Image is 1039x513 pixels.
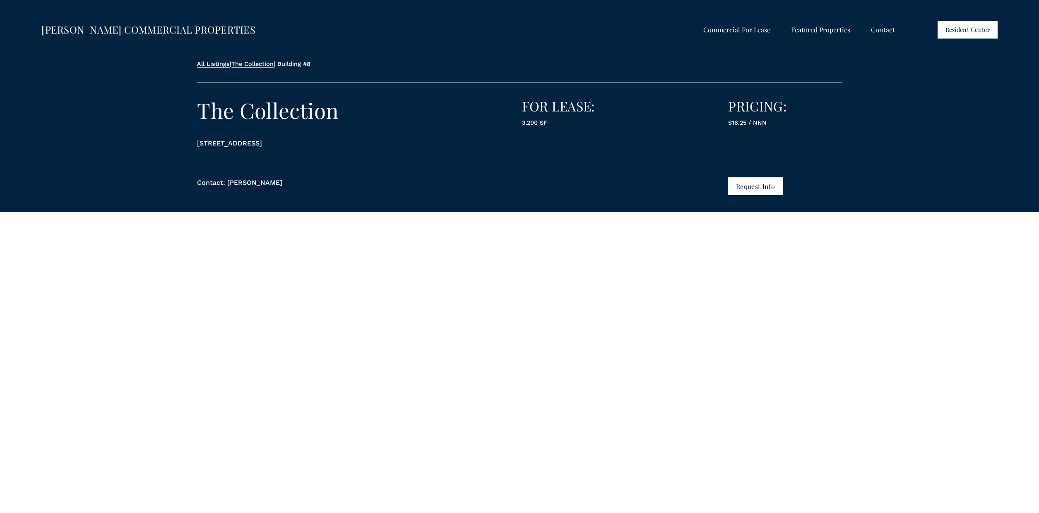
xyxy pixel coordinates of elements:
a: Contact [871,24,895,36]
span: Featured Properties [791,24,850,35]
p: $16.25 / NNN [728,118,842,128]
a: [PERSON_NAME] COMMERCIAL PROPERTIES [41,23,255,36]
h3: PRICING: [728,99,842,114]
h2: The Collection [197,99,488,122]
span: Commercial For Lease [703,24,770,35]
a: folder dropdown [703,24,770,36]
button: Request Info [728,177,782,195]
a: The Collection [231,60,274,67]
p: | | Building #8 [197,59,370,69]
a: All Listings [197,60,230,67]
a: folder dropdown [791,24,850,36]
h3: FOR LEASE: [522,99,635,114]
p: Contact: [PERSON_NAME] [197,177,340,188]
p: 3,200 SF [522,118,635,128]
a: Resident Center [938,21,998,38]
a: [STREET_ADDRESS] [197,139,262,147]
